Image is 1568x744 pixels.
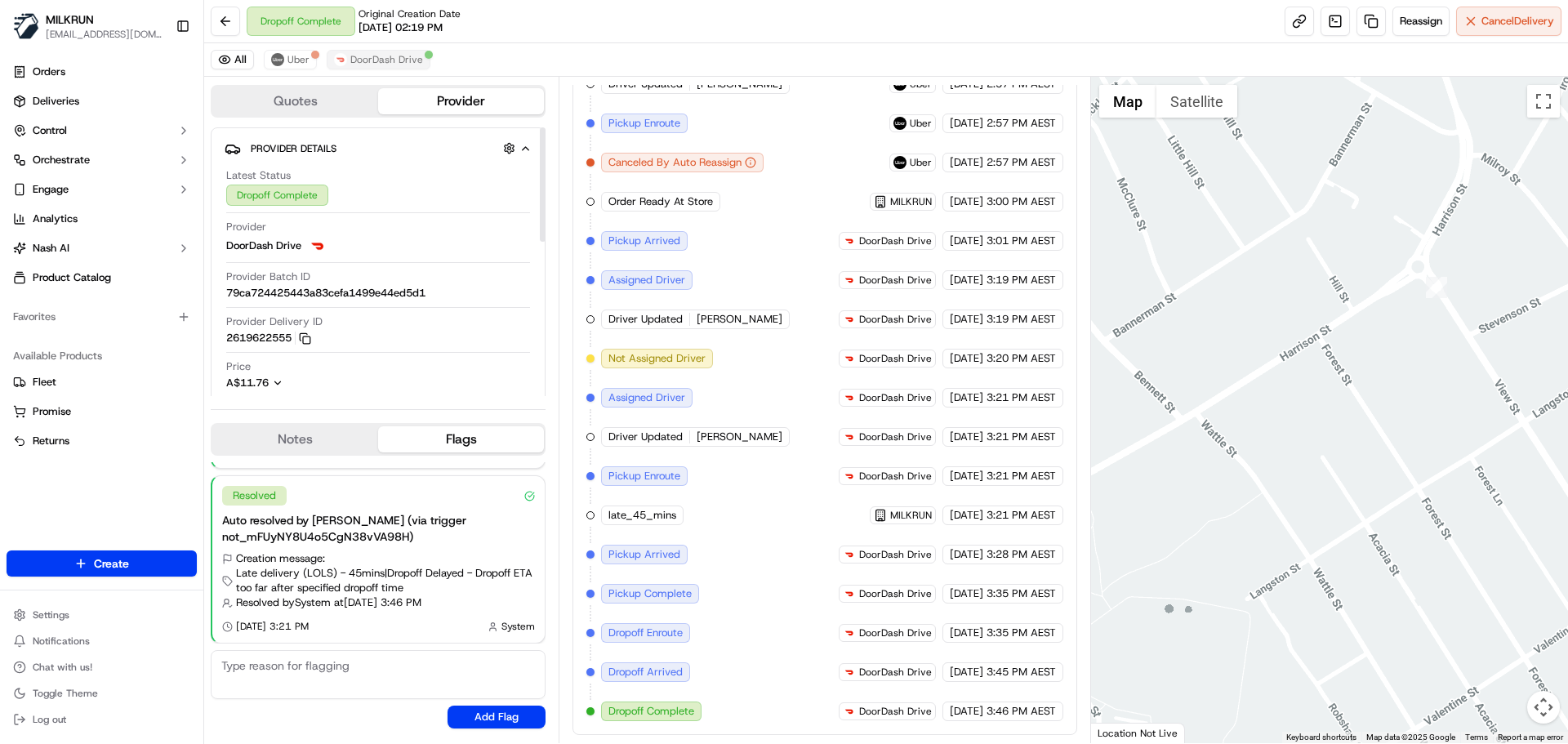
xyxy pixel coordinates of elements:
[226,331,311,345] button: 2619622555
[608,351,706,366] span: Not Assigned Driver
[1527,691,1560,724] button: Map camera controls
[46,28,163,41] button: [EMAIL_ADDRESS][DOMAIN_NAME]
[287,53,310,66] span: Uber
[859,666,932,679] span: DoorDash Drive
[859,470,932,483] span: DoorDash Drive
[359,20,443,35] span: [DATE] 02:19 PM
[1400,14,1442,29] span: Reassign
[859,430,932,443] span: DoorDash Drive
[33,608,69,621] span: Settings
[893,117,906,130] img: uber-new-logo.jpeg
[697,430,782,444] span: [PERSON_NAME]
[7,630,197,653] button: Notifications
[7,369,197,395] button: Fleet
[843,705,856,718] img: doordash_logo_v2.png
[987,704,1056,719] span: 3:46 PM AEST
[33,65,65,79] span: Orders
[13,404,190,419] a: Promise
[13,434,190,448] a: Returns
[950,586,983,601] span: [DATE]
[1498,733,1563,742] a: Report a map error
[350,53,423,66] span: DoorDash Drive
[950,430,983,444] span: [DATE]
[33,241,69,256] span: Nash AI
[7,147,197,173] button: Orchestrate
[1099,85,1156,118] button: Show street map
[226,286,425,301] span: 79ca724425443a83cefa1499e44ed5d1
[7,7,169,46] button: MILKRUNMILKRUN[EMAIL_ADDRESS][DOMAIN_NAME]
[225,135,532,162] button: Provider Details
[7,206,197,232] a: Analytics
[859,274,932,287] span: DoorDash Drive
[13,375,190,390] a: Fleet
[222,486,287,506] div: Resolved
[950,508,983,523] span: [DATE]
[334,53,347,66] img: doordash_logo_v2.png
[226,238,301,253] span: DoorDash Drive
[33,404,71,419] span: Promise
[608,116,680,131] span: Pickup Enroute
[1456,7,1561,36] button: CancelDelivery
[950,547,983,562] span: [DATE]
[608,704,694,719] span: Dropoff Complete
[859,705,932,718] span: DoorDash Drive
[33,94,79,109] span: Deliveries
[987,273,1056,287] span: 3:19 PM AEST
[987,390,1056,405] span: 3:21 PM AEST
[1156,85,1237,118] button: Show satellite imagery
[1527,85,1560,118] button: Toggle fullscreen view
[33,212,78,226] span: Analytics
[33,661,92,674] span: Chat with us!
[7,59,197,85] a: Orders
[859,313,932,326] span: DoorDash Drive
[1095,722,1149,743] a: Open this area in Google Maps (opens a new window)
[7,399,197,425] button: Promise
[212,426,378,452] button: Notes
[46,11,94,28] button: MILKRUN
[843,587,856,600] img: doordash_logo_v2.png
[7,682,197,705] button: Toggle Theme
[859,548,932,561] span: DoorDash Drive
[950,665,983,679] span: [DATE]
[950,273,983,287] span: [DATE]
[33,713,66,726] span: Log out
[236,595,331,610] span: Resolved by System
[843,313,856,326] img: doordash_logo_v2.png
[987,586,1056,601] span: 3:35 PM AEST
[608,194,713,209] span: Order Ready At Store
[33,270,111,285] span: Product Catalog
[7,550,197,577] button: Create
[987,351,1056,366] span: 3:20 PM AEST
[308,236,327,256] img: doordash_logo_v2.png
[987,116,1056,131] span: 2:57 PM AEST
[608,665,683,679] span: Dropoff Arrived
[7,304,197,330] div: Favorites
[226,220,266,234] span: Provider
[334,595,421,610] span: at [DATE] 3:46 PM
[843,548,856,561] img: doordash_logo_v2.png
[859,391,932,404] span: DoorDash Drive
[843,391,856,404] img: doordash_logo_v2.png
[859,626,932,639] span: DoorDash Drive
[33,123,67,138] span: Control
[1465,733,1488,742] a: Terms (opens in new tab)
[1366,733,1455,742] span: Map data ©2025 Google
[378,426,544,452] button: Flags
[33,153,90,167] span: Orchestrate
[843,470,856,483] img: doordash_logo_v2.png
[950,312,983,327] span: [DATE]
[950,469,983,483] span: [DATE]
[226,359,251,374] span: Price
[987,234,1056,248] span: 3:01 PM AEST
[7,118,197,144] button: Control
[843,352,856,365] img: doordash_logo_v2.png
[843,234,856,247] img: doordash_logo_v2.png
[327,50,430,69] button: DoorDash Drive
[950,626,983,640] span: [DATE]
[608,547,680,562] span: Pickup Arrived
[7,265,197,291] a: Product Catalog
[211,50,254,69] button: All
[7,235,197,261] button: Nash AI
[1392,7,1450,36] button: Reassign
